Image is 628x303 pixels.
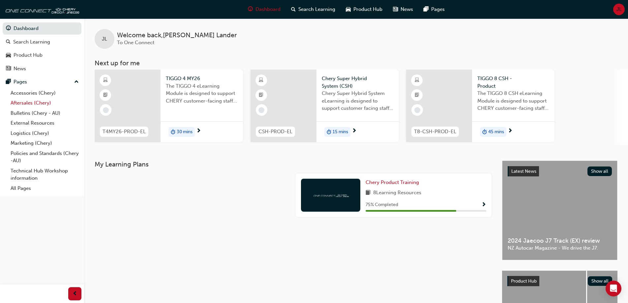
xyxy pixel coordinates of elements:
a: pages-iconPages [418,3,450,16]
span: duration-icon [482,128,487,136]
a: Latest NewsShow all2024 Jaecoo J7 Track (EX) reviewNZ Autocar Magazine - We drive the J7. [502,161,617,260]
span: next-icon [508,128,513,134]
span: CSH-PROD-EL [258,128,292,136]
img: oneconnect [3,3,79,16]
a: Technical Hub Workshop information [8,166,81,183]
a: Chery Product Training [366,179,422,186]
span: Dashboard [255,6,281,13]
img: oneconnect [313,192,349,198]
a: Search Learning [3,36,81,48]
span: booktick-icon [259,91,263,100]
a: Bulletins (Chery - AU) [8,108,81,118]
button: Show all [588,276,613,286]
span: learningResourceType_ELEARNING-icon [259,76,263,85]
span: JL [102,35,107,43]
a: guage-iconDashboard [243,3,286,16]
span: Latest News [511,168,536,174]
span: 2024 Jaecoo J7 Track (EX) review [508,237,612,245]
a: Dashboard [3,22,81,35]
a: All Pages [8,183,81,194]
span: search-icon [6,39,11,45]
span: up-icon [74,78,79,86]
a: CSH-PROD-ELChery Super Hybrid System (CSH)Chery Super Hybrid System eLearning is designed to supp... [251,70,399,142]
span: Chery Product Training [366,179,419,185]
div: Product Hub [14,51,43,59]
span: Show Progress [481,202,486,208]
a: News [3,63,81,75]
h3: Next up for me [84,59,628,67]
span: duration-icon [171,128,175,136]
span: TIGGO 8 CSH - Product [477,75,549,90]
span: booktick-icon [103,91,108,100]
button: DashboardSearch LearningProduct HubNews [3,21,81,76]
span: guage-icon [6,26,11,32]
button: JL [613,4,625,15]
a: Latest NewsShow all [508,166,612,177]
span: pages-icon [6,79,11,85]
button: Pages [3,76,81,88]
a: Marketing (Chery) [8,138,81,148]
h3: My Learning Plans [95,161,492,168]
a: search-iconSearch Learning [286,3,341,16]
span: 30 mins [177,128,193,136]
span: NZ Autocar Magazine - We drive the J7. [508,244,612,252]
span: T8-CSH-PROD-EL [414,128,456,136]
span: duration-icon [327,128,331,136]
a: Product Hub [3,49,81,61]
span: car-icon [6,52,11,58]
a: Policies and Standards (Chery -AU) [8,148,81,166]
span: JL [616,6,622,13]
span: Search Learning [298,6,335,13]
a: Aftersales (Chery) [8,98,81,108]
span: next-icon [352,128,357,134]
span: guage-icon [248,5,253,14]
a: Product HubShow all [507,276,612,287]
a: car-iconProduct Hub [341,3,388,16]
span: news-icon [393,5,398,14]
span: news-icon [6,66,11,72]
span: book-icon [366,189,371,197]
span: car-icon [346,5,351,14]
span: 8 Learning Resources [373,189,421,197]
div: Open Intercom Messenger [606,281,621,296]
span: T4MY26-PROD-EL [103,128,146,136]
span: pages-icon [424,5,429,14]
span: To One Connect [117,40,154,45]
div: Pages [14,78,27,86]
span: prev-icon [73,290,77,298]
span: next-icon [196,128,201,134]
span: Chery Super Hybrid System eLearning is designed to support customer facing staff with the underst... [322,90,394,112]
span: The TIGGO 8 CSH eLearning Module is designed to support CHERY customer-facing staff with the prod... [477,90,549,112]
button: Show Progress [481,201,486,209]
span: booktick-icon [415,91,419,100]
span: Chery Super Hybrid System (CSH) [322,75,394,90]
span: Product Hub [511,278,537,284]
a: T8-CSH-PROD-ELTIGGO 8 CSH - ProductThe TIGGO 8 CSH eLearning Module is designed to support CHERY ... [406,70,554,142]
span: 15 mins [333,128,348,136]
a: Accessories (Chery) [8,88,81,98]
span: 75 % Completed [366,201,398,209]
span: News [401,6,413,13]
span: learningResourceType_ELEARNING-icon [415,76,419,85]
span: learningRecordVerb_NONE-icon [103,107,109,113]
span: The TIGGO 4 eLearning Module is designed to support CHERY customer-facing staff with the product ... [166,82,238,105]
span: learningRecordVerb_NONE-icon [258,107,264,113]
span: search-icon [291,5,296,14]
span: 45 mins [488,128,504,136]
button: Show all [587,167,612,176]
span: TIGGO 4 MY26 [166,75,238,82]
div: News [14,65,26,73]
a: Logistics (Chery) [8,128,81,138]
span: learningRecordVerb_NONE-icon [414,107,420,113]
a: T4MY26-PROD-ELTIGGO 4 MY26The TIGGO 4 eLearning Module is designed to support CHERY customer-faci... [95,70,243,142]
div: Search Learning [13,38,50,46]
span: Product Hub [353,6,382,13]
span: learningResourceType_ELEARNING-icon [103,76,108,85]
a: news-iconNews [388,3,418,16]
span: Pages [431,6,445,13]
a: External Resources [8,118,81,128]
span: Welcome back , [PERSON_NAME] Lander [117,32,237,39]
